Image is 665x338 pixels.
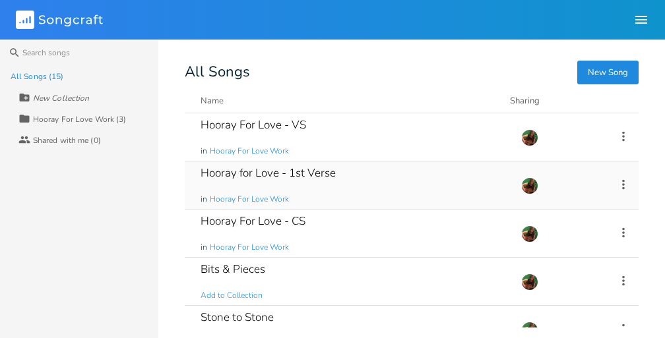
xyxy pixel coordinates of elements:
[201,194,207,205] span: in
[521,177,538,194] img: Susan Rowe
[521,225,538,242] img: Susan Rowe
[201,94,494,107] button: Name
[521,129,538,146] img: Susan Rowe
[201,264,265,275] div: Bits & Pieces
[33,136,101,144] div: Shared with me (0)
[185,66,639,78] div: All Songs
[201,167,336,179] div: Hooray for Love - 1st Verse
[510,94,589,107] div: Sharing
[33,94,89,102] div: New Collection
[201,290,263,301] span: Add to Collection
[577,61,639,84] button: New Song
[210,242,289,253] span: Hooray For Love Work
[521,273,538,291] img: Susan Rowe
[33,115,126,123] div: Hooray For Love Work (3)
[210,146,289,157] span: Hooray For Love Work
[201,146,207,157] span: in
[11,72,63,80] div: All Songs (15)
[210,194,289,205] span: Hooray For Love Work
[201,242,207,253] span: in
[201,312,274,323] div: Stone to Stone
[201,95,224,107] div: Name
[201,215,305,227] div: Hooray For Love - CS
[201,119,306,130] div: Hooray For Love - VS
